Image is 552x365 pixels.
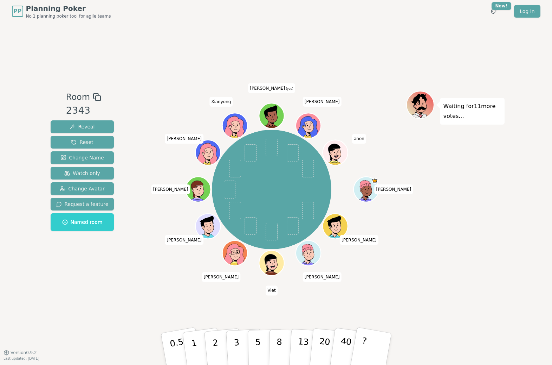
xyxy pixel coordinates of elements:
span: Click to change your name [303,97,342,107]
button: Change Name [51,151,114,164]
button: Change Avatar [51,182,114,195]
span: Request a feature [56,201,109,208]
span: Click to change your name [303,272,342,282]
button: New! [487,5,500,18]
button: Request a feature [51,198,114,210]
span: Planning Poker [26,4,111,13]
span: Click to change your name [165,134,203,144]
span: PP [13,7,21,15]
span: Change Avatar [60,185,105,192]
span: Click to change your name [266,286,277,296]
span: Watch only [64,170,100,177]
span: Change Name [60,154,104,161]
span: Last updated: [DATE] [4,357,39,360]
span: Click to change your name [202,272,240,282]
span: Click to change your name [352,134,366,144]
span: No.1 planning poker tool for agile teams [26,13,111,19]
button: Version0.9.2 [4,350,37,355]
span: Click to change your name [151,184,190,194]
span: Reveal [70,123,95,130]
span: Click to change your name [165,235,203,245]
span: Click to change your name [209,97,233,107]
span: Click to change your name [340,235,378,245]
div: New! [492,2,512,10]
button: Named room [51,213,114,231]
a: PPPlanning PokerNo.1 planning poker tool for agile teams [12,4,111,19]
span: Naomi is the host [372,178,378,184]
span: Named room [62,219,103,226]
span: (you) [285,87,293,90]
div: 2343 [66,103,101,118]
a: Log in [514,5,540,18]
button: Watch only [51,167,114,180]
span: Room [66,91,90,103]
span: Version 0.9.2 [11,350,37,355]
p: Waiting for 11 more votes... [443,101,501,121]
button: Reset [51,136,114,149]
button: Reveal [51,120,114,133]
span: Click to change your name [248,83,295,93]
button: Click to change your avatar [260,104,283,128]
span: Click to change your name [375,184,413,194]
span: Reset [71,139,93,146]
